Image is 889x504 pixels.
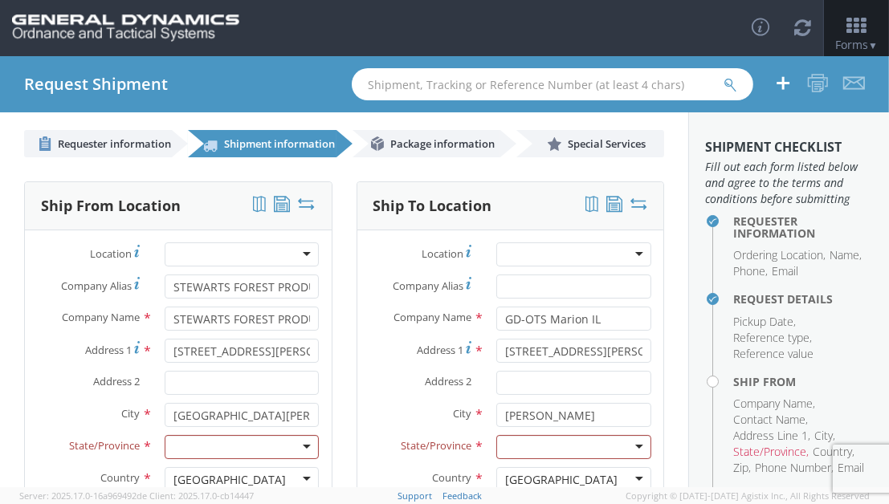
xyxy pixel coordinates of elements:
[149,490,254,502] span: Client: 2025.17.0-cb14447
[813,444,854,460] li: Country
[733,412,808,428] li: Contact Name
[626,490,870,502] span: Copyright © [DATE]-[DATE] Agistix Inc., All Rights Reserved
[121,406,140,421] span: City
[705,159,873,207] span: Fill out each form listed below and agree to the terms and conditions before submitting
[432,470,471,485] span: Country
[41,198,181,214] h3: Ship From Location
[505,472,618,488] div: [GEOGRAPHIC_DATA]
[733,376,873,388] h4: Ship From
[58,136,171,151] span: Requester information
[398,490,432,502] a: Support
[733,460,751,476] li: Zip
[401,438,471,453] span: State/Province
[733,428,810,444] li: Address Line 1
[733,330,812,346] li: Reference type
[100,470,140,485] span: Country
[453,406,471,421] span: City
[733,293,873,305] h4: Request Details
[733,215,873,240] h4: Requester Information
[394,310,471,324] span: Company Name
[69,438,140,453] span: State/Province
[814,428,835,444] li: City
[733,314,796,330] li: Pickup Date
[868,39,878,52] span: ▼
[733,346,814,362] li: Reference value
[352,68,753,100] input: Shipment, Tracking or Reference Number (at least 4 chars)
[733,263,768,279] li: Phone
[425,374,471,388] span: Address 2
[830,247,862,263] li: Name
[442,490,482,502] a: Feedback
[173,472,286,488] div: [GEOGRAPHIC_DATA]
[24,130,172,157] a: Requester information
[93,374,140,388] span: Address 2
[733,444,809,460] li: State/Province
[188,130,336,157] a: Shipment information
[393,278,463,293] span: Company Alias
[568,136,646,151] span: Special Services
[373,198,492,214] h3: Ship To Location
[62,310,140,324] span: Company Name
[90,246,132,261] span: Location
[733,247,826,263] li: Ordering Location
[12,14,239,42] img: gd-ots-0c3321f2eb4c994f95cb.png
[835,37,878,52] span: Forms
[61,278,132,293] span: Company Alias
[19,490,147,502] span: Server: 2025.17.0-16a969492de
[516,130,664,157] a: Special Services
[353,130,500,157] a: Package information
[24,75,168,93] h4: Request Shipment
[390,136,495,151] span: Package information
[705,140,873,155] h3: Shipment Checklist
[733,396,815,412] li: Company Name
[772,263,798,279] li: Email
[755,460,834,476] li: Phone Number
[224,136,335,151] span: Shipment information
[422,246,463,261] span: Location
[417,343,463,357] span: Address 1
[85,343,132,357] span: Address 1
